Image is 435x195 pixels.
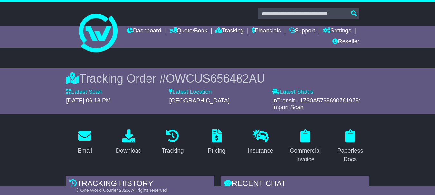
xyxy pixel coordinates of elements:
a: Financials [252,26,281,37]
a: Pricing [203,127,230,157]
div: Tracking history [66,176,214,193]
span: © One World Courier 2025. All rights reserved. [76,188,169,193]
div: Tracking Order # [66,72,369,85]
div: Pricing [208,146,225,155]
a: Email [73,127,96,157]
a: Support [289,26,315,37]
label: Latest Location [169,89,212,96]
div: RECENT CHAT [221,176,369,193]
a: Commercial Invoice [286,127,325,166]
div: Insurance [248,146,273,155]
div: Download [116,146,142,155]
label: Latest Status [272,89,314,96]
a: Reseller [332,37,359,48]
a: Download [112,127,146,157]
a: Quote/Book [169,26,207,37]
a: Settings [323,26,351,37]
span: [DATE] 06:18 PM [66,97,111,104]
a: Tracking [157,127,188,157]
div: Paperless Docs [336,146,364,164]
div: Email [78,146,92,155]
div: Commercial Invoice [290,146,321,164]
a: Dashboard [127,26,161,37]
div: Tracking [162,146,184,155]
label: Latest Scan [66,89,102,96]
span: InTransit - 1Z30A5738690761978: Import Scan [272,97,361,111]
a: Tracking [215,26,244,37]
a: Insurance [244,127,278,157]
a: Paperless Docs [331,127,369,166]
span: [GEOGRAPHIC_DATA] [169,97,229,104]
span: OWCUS656482AU [166,72,265,85]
